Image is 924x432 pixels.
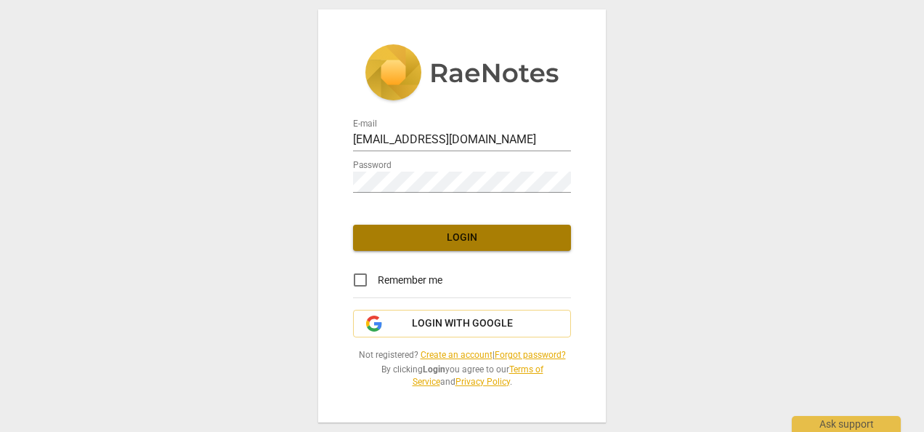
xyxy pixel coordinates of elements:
[455,377,510,387] a: Privacy Policy
[353,349,571,361] span: Not registered? |
[353,364,571,388] span: By clicking you agree to our and .
[413,364,543,387] a: Terms of Service
[353,310,571,337] button: Login with Google
[792,416,901,432] div: Ask support
[353,120,377,129] label: E-mail
[421,350,493,360] a: Create an account
[353,225,571,251] button: Login
[353,161,392,170] label: Password
[412,316,513,331] span: Login with Google
[495,350,566,360] a: Forgot password?
[423,364,445,375] b: Login
[365,231,559,245] span: Login
[378,273,442,288] span: Remember me
[365,44,559,104] img: 5ac2273c67554f335776073100b6d88f.svg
